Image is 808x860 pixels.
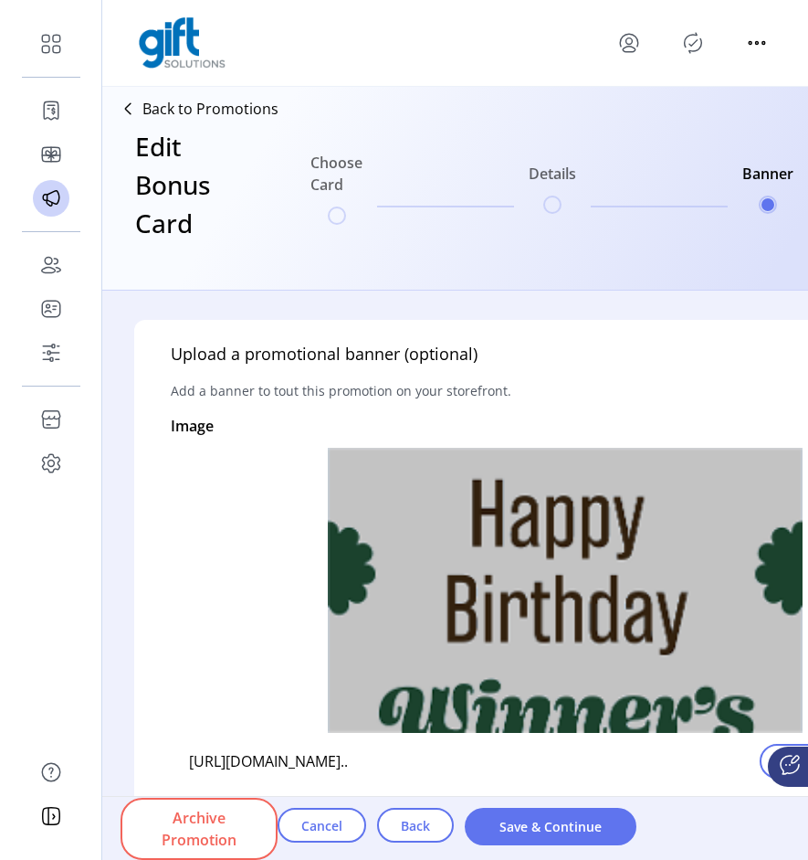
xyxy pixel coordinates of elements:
span: Save & Continue [488,817,613,836]
p: Back to Promotions [142,98,278,120]
h5: Upload a promotional banner (optional) [171,342,477,366]
p: Image [171,415,214,437]
p: Add a banner to tout this promotion on your storefront. [171,366,511,415]
button: menu [614,28,644,58]
button: menu [742,28,771,58]
button: Save & Continue [465,808,636,845]
button: Cancel [278,808,366,843]
button: Publisher Panel [678,28,708,58]
span: Back [401,816,430,835]
h3: Edit Bonus Card [135,127,230,279]
span: Cancel [301,816,342,835]
div: [URL][DOMAIN_NAME].. [189,750,566,772]
h6: Banner [742,163,793,196]
button: Back [377,808,454,843]
img: logo [139,17,226,69]
button: Archive Promotion [121,798,278,860]
span: Archive Promotion [144,807,254,851]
